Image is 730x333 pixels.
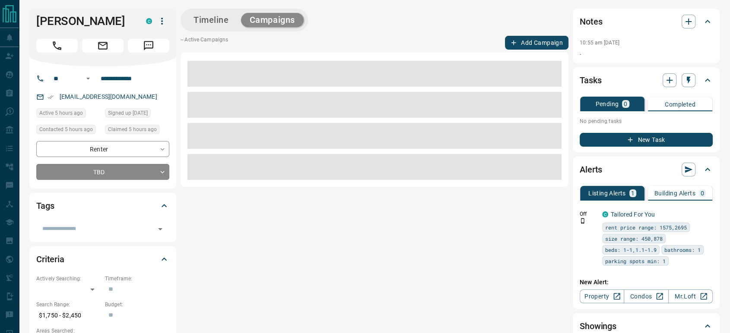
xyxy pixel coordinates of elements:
div: Tasks [580,70,713,91]
span: Signed up [DATE] [108,109,148,117]
p: New Alert: [580,278,713,287]
p: 1 [631,190,635,196]
div: Notes [580,11,713,32]
div: condos.ca [602,211,608,217]
a: [EMAIL_ADDRESS][DOMAIN_NAME] [60,93,157,100]
div: Sat Aug 16 2025 [36,108,101,120]
p: $1,750 - $2,450 [36,308,101,323]
button: New Task [580,133,713,147]
p: . [580,48,713,57]
div: Alerts [580,159,713,180]
h2: Criteria [36,252,64,266]
p: Timeframe: [105,275,169,283]
div: Renter [36,141,169,157]
p: 10:55 am [DATE] [580,40,619,46]
h2: Tags [36,199,54,213]
div: Sat Aug 16 2025 [105,125,169,137]
h2: Showings [580,319,616,333]
p: Budget: [105,301,169,308]
p: 0 [701,190,704,196]
p: Off [580,210,597,218]
div: Sat Aug 16 2025 [36,125,101,137]
div: Tags [36,195,169,216]
span: parking spots min: 1 [605,257,666,265]
span: rent price range: 1575,2695 [605,223,687,232]
h2: Tasks [580,73,601,87]
span: Message [128,39,169,53]
span: Call [36,39,78,53]
button: Timeline [185,13,238,27]
p: 0 [624,101,627,107]
p: Pending [595,101,619,107]
a: Mr.Loft [668,289,713,303]
p: -- Active Campaigns [181,36,228,50]
button: Campaigns [241,13,304,27]
h1: [PERSON_NAME] [36,14,133,28]
svg: Push Notification Only [580,218,586,224]
a: Property [580,289,624,303]
span: bathrooms: 1 [664,245,701,254]
p: Listing Alerts [588,190,626,196]
h2: Notes [580,15,602,28]
div: TBD [36,164,169,180]
a: Tailored For You [611,211,655,218]
p: Search Range: [36,301,101,308]
span: Contacted 5 hours ago [39,125,93,134]
svg: Email Verified [48,94,54,100]
button: Add Campaign [505,36,568,50]
p: No pending tasks [580,115,713,128]
div: Sat Aug 02 2025 [105,108,169,120]
p: Building Alerts [654,190,695,196]
button: Open [83,73,93,84]
a: Condos [624,289,668,303]
span: size range: 450,878 [605,234,663,243]
span: Claimed 5 hours ago [108,125,157,134]
button: Open [154,223,166,235]
div: condos.ca [146,18,152,24]
div: Criteria [36,249,169,270]
span: beds: 1-1,1.1-1.9 [605,245,657,254]
p: Actively Searching: [36,275,101,283]
p: Completed [665,101,695,107]
span: Email [82,39,124,53]
span: Active 5 hours ago [39,109,83,117]
h2: Alerts [580,163,602,176]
